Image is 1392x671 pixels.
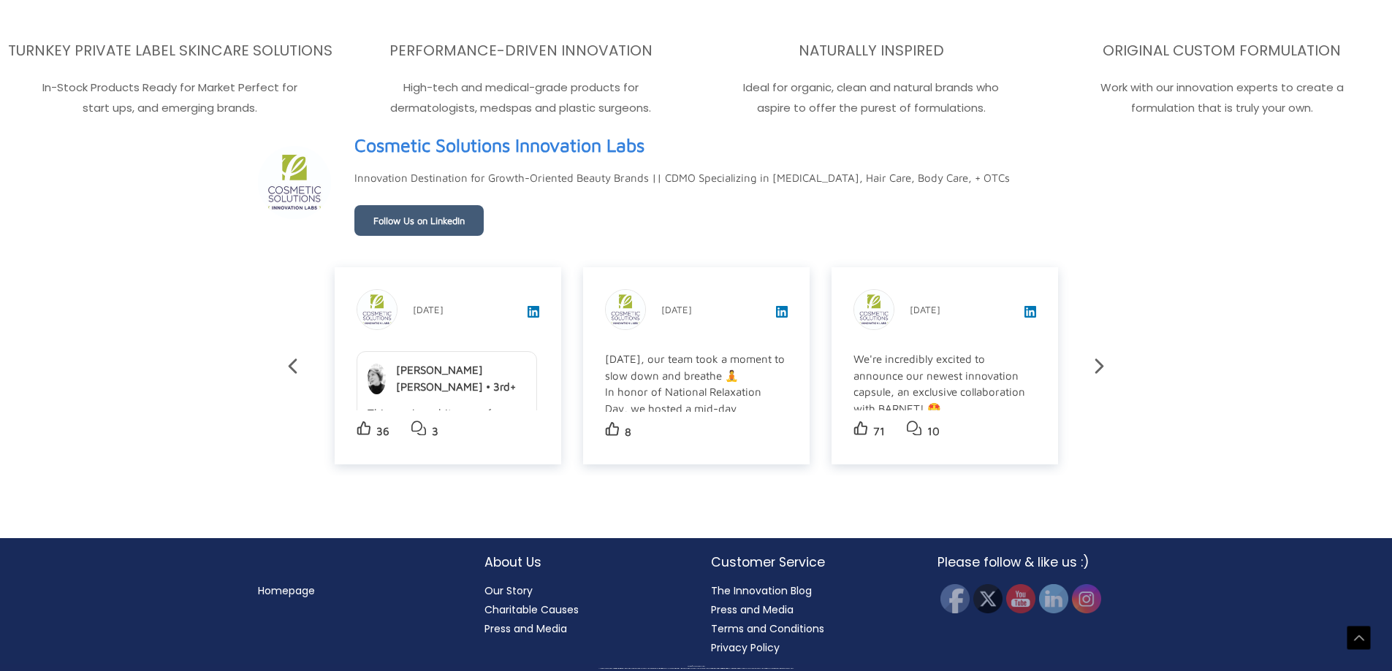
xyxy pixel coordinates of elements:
[368,364,387,394] img: sk-shared-userpic
[4,41,337,60] h3: TURNKEY PRIVATE LABEL SKINCARE SOLUTIONS
[258,581,455,600] nav: Menu
[711,583,812,598] a: The Innovation Blog
[484,602,579,617] a: Charitable Causes
[711,602,794,617] a: Press and Media
[661,301,692,318] p: [DATE]
[940,584,970,613] img: Facebook
[625,422,631,442] p: 8
[528,307,539,320] a: View post on LinkedIn
[258,583,315,598] a: Homepage
[711,621,824,636] a: Terms and Conditions
[927,421,940,442] p: 10
[4,77,337,118] p: In-Stock Products Ready for Market Perfect for start ups, and emerging brands.
[605,351,786,598] div: [DATE], our team took a moment to slow down and breathe 🧘 In honor of National Relaxation Day, we...
[910,301,940,318] p: [DATE]
[413,301,444,318] p: [DATE]
[937,553,1135,572] h2: Please follow & like us :)
[354,168,1010,188] p: Innovation Destination for Growth-Oriented Beauty Brands || CDMO Specializing in [MEDICAL_DATA], ...
[705,41,1038,60] h3: NATURALLY INSPIRED
[1055,77,1388,118] p: Work with our innovation experts to create a formulation that is truly your own.
[354,129,644,162] a: View page on LinkedIn
[705,77,1038,118] p: Ideal for organic, clean and natural brands who aspire to offer the purest of formulations.
[1055,41,1388,60] h3: ORIGINAL CUSTOM FORMULATION
[258,146,331,219] img: sk-header-picture
[376,421,389,442] p: 36
[26,666,1366,667] div: Copyright © 2025
[432,421,438,442] p: 3
[484,583,533,598] a: Our Story
[1024,307,1036,320] a: View post on LinkedIn
[354,205,484,236] a: Follow Us on LinkedIn
[711,640,780,655] a: Privacy Policy
[854,290,894,329] img: sk-post-userpic
[396,362,525,395] p: [PERSON_NAME] [PERSON_NAME] • 3rd+
[711,553,908,572] h2: Customer Service
[354,77,688,118] p: High-tech and medical-grade products for dermatologists, medspas and plastic surgeons.
[484,621,567,636] a: Press and Media
[696,666,705,667] span: Cosmetic Solutions
[484,581,682,638] nav: About Us
[354,41,688,60] h3: PERFORMANCE-DRIVEN INNOVATION
[873,421,885,442] p: 71
[776,307,788,320] a: View post on LinkedIn
[711,581,908,657] nav: Customer Service
[973,584,1003,613] img: Twitter
[357,290,397,329] img: sk-post-userpic
[484,553,682,572] h2: About Us
[26,668,1366,670] div: All material on this Website, including design, text, images, logos and sounds, are owned by Cosm...
[606,290,645,329] img: sk-post-userpic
